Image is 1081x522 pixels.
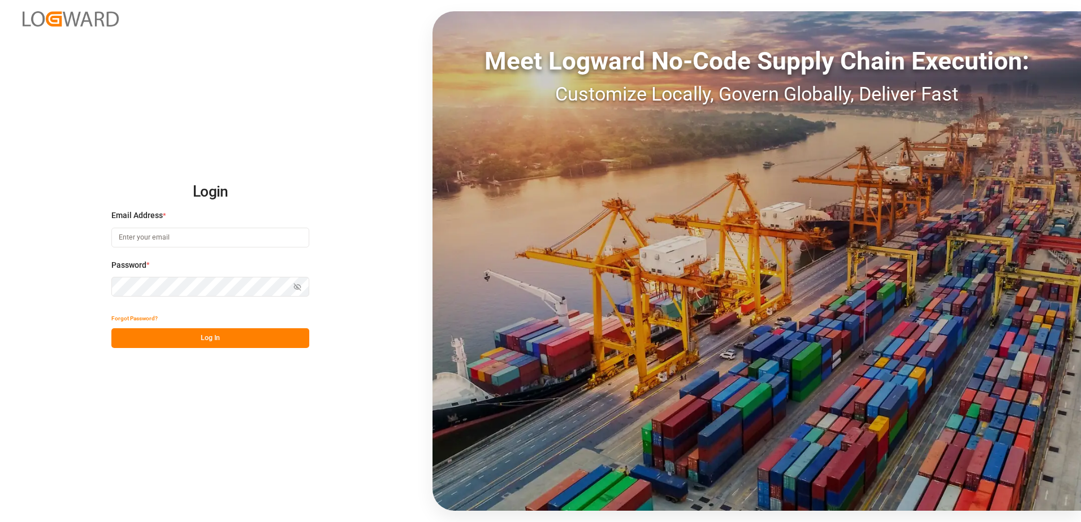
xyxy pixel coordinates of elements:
[111,228,309,247] input: Enter your email
[111,328,309,348] button: Log In
[433,42,1081,80] div: Meet Logward No-Code Supply Chain Execution:
[111,210,163,221] span: Email Address
[23,11,119,27] img: Logward_new_orange.png
[433,80,1081,108] div: Customize Locally, Govern Globally, Deliver Fast
[111,308,158,328] button: Forgot Password?
[111,259,146,271] span: Password
[111,174,309,210] h2: Login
